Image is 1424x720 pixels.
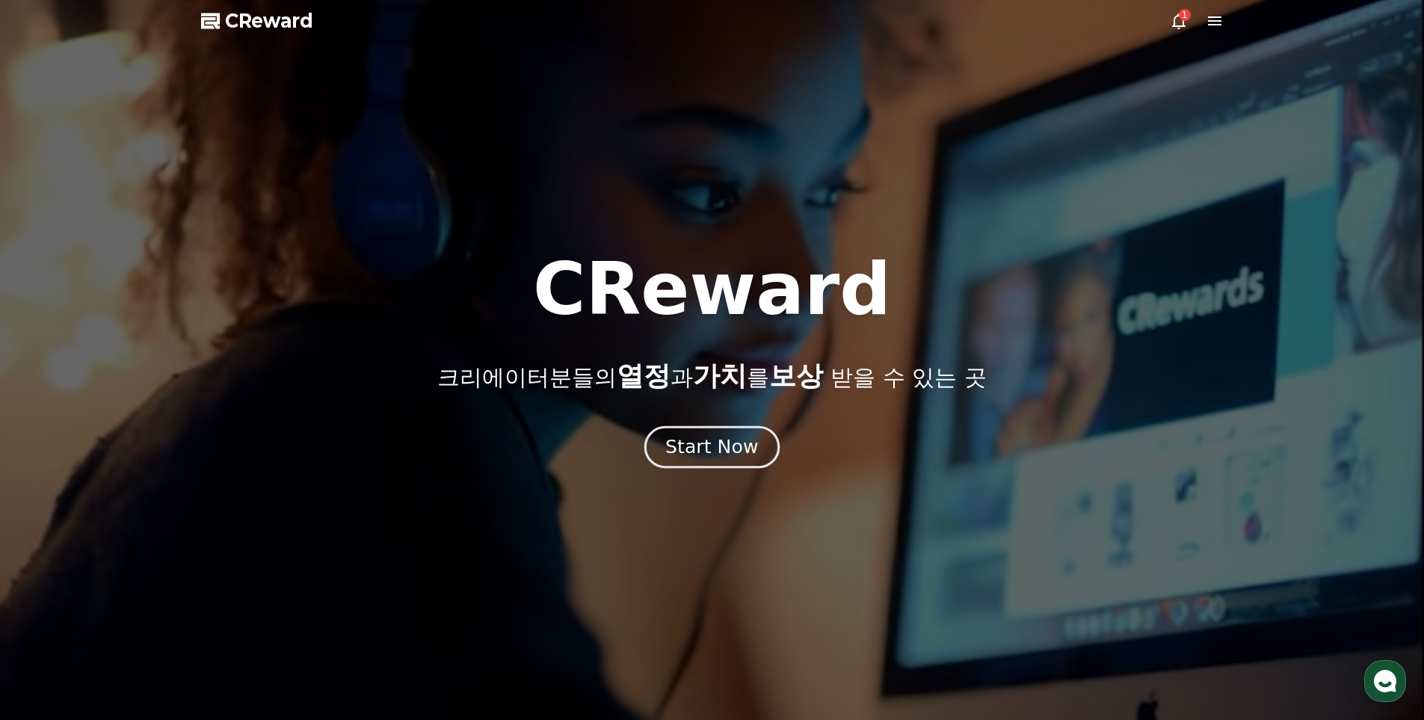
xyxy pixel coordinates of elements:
[617,360,671,391] span: 열정
[193,474,287,511] a: 설정
[665,434,758,460] div: Start Now
[4,474,99,511] a: 홈
[99,474,193,511] a: 대화
[231,496,249,508] span: 설정
[137,497,155,509] span: 대화
[647,442,777,456] a: Start Now
[769,360,823,391] span: 보상
[693,360,747,391] span: 가치
[437,361,986,391] p: 크리에이터분들의 과 를 받을 수 있는 곳
[533,253,891,325] h1: CReward
[1170,12,1188,30] a: 1
[201,9,313,33] a: CReward
[47,496,56,508] span: 홈
[225,9,313,33] span: CReward
[1179,9,1191,21] div: 1
[644,425,780,468] button: Start Now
